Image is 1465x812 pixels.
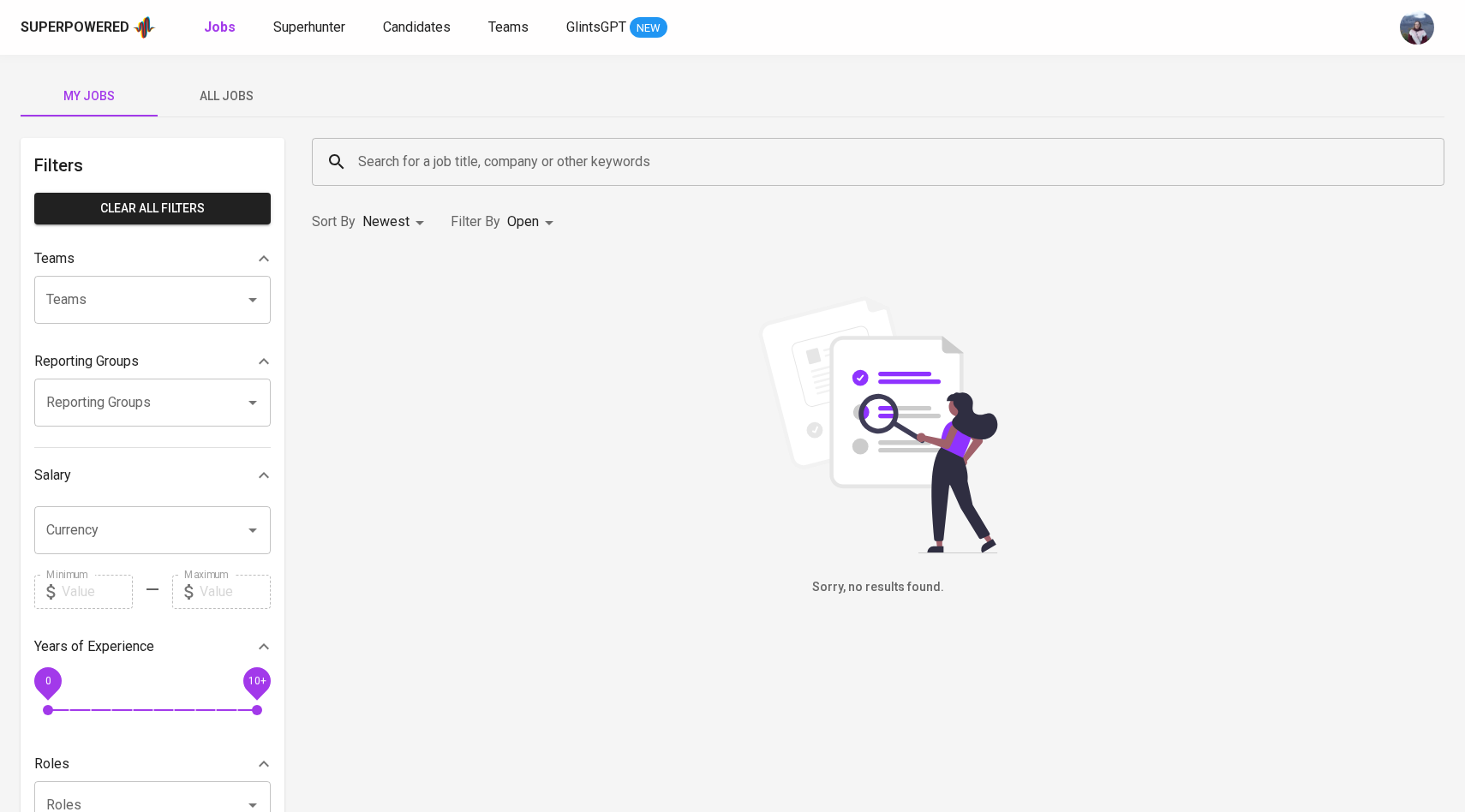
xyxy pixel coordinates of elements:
[566,19,626,35] span: GlintsGPT
[1400,10,1434,45] img: christine.raharja@glints.com
[204,17,239,39] a: Jobs
[312,212,356,232] p: Sort By
[48,198,257,219] span: Clear All filters
[362,206,430,238] div: Newest
[62,575,133,609] input: Value
[451,212,500,232] p: Filter By
[34,351,139,372] p: Reporting Groups
[34,636,154,657] p: Years of Experience
[750,296,1007,553] img: file_searching.svg
[34,248,75,269] p: Teams
[383,17,454,39] a: Candidates
[34,242,271,276] div: Teams
[34,465,71,486] p: Salary
[34,747,271,781] div: Roles
[45,674,51,686] span: 0
[273,17,349,39] a: Superhunter
[507,213,539,230] span: Open
[362,212,410,232] p: Newest
[488,19,529,35] span: Teams
[241,288,265,312] button: Open
[34,344,271,379] div: Reporting Groups
[507,206,559,238] div: Open
[312,578,1444,597] h6: Sorry, no results found.
[241,391,265,415] button: Open
[566,17,667,39] a: GlintsGPT NEW
[21,18,129,38] div: Superpowered
[34,754,69,774] p: Roles
[248,674,266,686] span: 10+
[31,86,147,107] span: My Jobs
[34,152,271,179] h6: Filters
[34,630,271,664] div: Years of Experience
[273,19,345,35] span: Superhunter
[21,15,156,40] a: Superpoweredapp logo
[204,19,236,35] b: Jobs
[200,575,271,609] input: Value
[241,518,265,542] button: Open
[488,17,532,39] a: Teams
[168,86,284,107] span: All Jobs
[34,193,271,224] button: Clear All filters
[34,458,271,493] div: Salary
[133,15,156,40] img: app logo
[383,19,451,35] span: Candidates
[630,20,667,37] span: NEW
